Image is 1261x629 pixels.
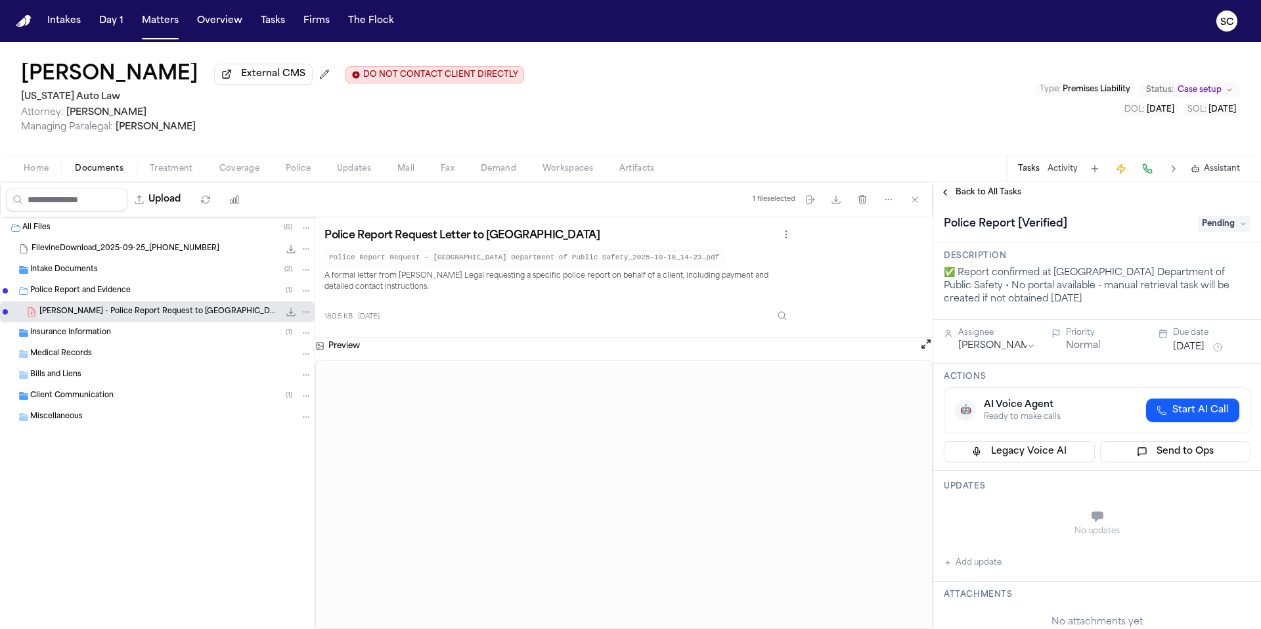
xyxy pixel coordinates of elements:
span: ( 2 ) [284,266,292,273]
button: Activity [1048,163,1078,174]
h2: [US_STATE] Auto Law [21,89,524,105]
button: Matters [137,9,184,33]
div: AI Voice Agent [984,399,1061,412]
span: Treatment [150,163,193,174]
button: Intakes [42,9,86,33]
button: Back to All Tasks [933,187,1028,198]
span: Police [286,163,311,174]
span: Managing Paralegal: [21,122,113,132]
button: [DATE] [1173,341,1205,354]
h3: Preview [328,341,360,351]
span: FilevineDownload_2025-09-25_[PHONE_NUMBER] [32,244,219,255]
button: Upload [127,188,188,211]
span: DO NOT CONTACT CLIENT DIRECTLY [363,70,518,80]
span: Start AI Call [1172,404,1229,417]
span: Mail [397,163,414,174]
span: DOL : [1124,106,1145,114]
div: Due date [1173,328,1250,338]
span: Case setup [1178,85,1222,95]
span: ( 1 ) [286,392,292,399]
span: Premises Liability [1063,85,1130,93]
span: [DATE] [1208,106,1236,114]
span: Fax [441,163,454,174]
span: Home [24,163,49,174]
button: Change status from Case setup [1139,82,1240,98]
span: External CMS [241,68,305,81]
button: Start AI Call [1146,399,1239,422]
span: Documents [75,163,123,174]
span: Insurance Information [30,328,111,339]
div: 1 file selected [753,195,795,204]
button: Edit client contact restriction [345,66,524,83]
span: Pending [1198,216,1250,232]
span: 🤖 [960,404,971,417]
span: Assistant [1204,163,1240,174]
span: 180.5 KB [324,312,353,322]
span: ( 1 ) [286,287,292,294]
h1: [PERSON_NAME] [21,63,198,87]
button: Day 1 [94,9,129,33]
button: Normal [1066,339,1100,353]
button: Download M. Walker - Police Report Request to Pittsfield Charter Township - 10.10.25 [284,305,298,318]
span: Back to All Tasks [956,187,1021,198]
button: Overview [192,9,248,33]
span: [DATE] [358,312,380,322]
h3: Police Report Request Letter to [GEOGRAPHIC_DATA] [324,229,600,242]
span: [DATE] [1147,106,1174,114]
button: Legacy Voice AI [944,441,1095,462]
span: Intake Documents [30,265,98,276]
div: Assignee [958,328,1036,338]
button: Open preview [919,337,933,351]
span: Bills and Liens [30,370,81,381]
span: Status: [1146,85,1174,95]
h3: Actions [944,372,1250,382]
span: Police Report and Evidence [30,286,131,297]
button: Firms [298,9,335,33]
button: Edit DOL: 2025-08-27 [1120,103,1178,116]
button: Add update [944,555,1002,571]
span: Miscellaneous [30,412,83,423]
button: Snooze task [1210,339,1226,355]
button: Tasks [255,9,290,33]
p: A formal letter from [PERSON_NAME] Legal requesting a specific police report on behalf of a clien... [324,271,794,294]
button: Tasks [1018,163,1040,174]
span: [PERSON_NAME] [66,108,146,118]
button: The Flock [343,9,399,33]
h1: Police Report [Verified] [939,213,1073,234]
span: Client Communication [30,391,114,402]
h3: Updates [944,481,1250,492]
h3: Description [944,251,1250,261]
span: SOL : [1187,106,1206,114]
span: All Files [22,223,51,234]
input: Search files [6,188,127,211]
button: Inspect [770,304,794,328]
button: External CMS [214,64,313,85]
button: Add Task [1086,160,1104,178]
a: Home [16,15,32,28]
span: Type : [1040,85,1061,93]
span: Demand [481,163,516,174]
button: Send to Ops [1100,441,1251,462]
button: Open preview [919,337,933,355]
span: Updates [337,163,371,174]
div: Ready to make calls [984,412,1061,422]
button: Edit matter name [21,63,198,87]
span: ( 1 ) [286,329,292,336]
span: ( 6 ) [284,224,292,231]
span: [PERSON_NAME] - Police Report Request to [GEOGRAPHIC_DATA] - [DATE] [39,307,279,318]
button: Make a Call [1138,160,1157,178]
img: Finch Logo [16,15,32,28]
h3: Attachments [944,590,1250,600]
p: ✅ Report confirmed at [GEOGRAPHIC_DATA] Department of Public Safety • No portal available - manua... [944,267,1250,306]
span: [PERSON_NAME] [116,122,196,132]
span: Coverage [219,163,259,174]
div: No attachments yet [944,616,1250,629]
button: Create Immediate Task [1112,160,1130,178]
